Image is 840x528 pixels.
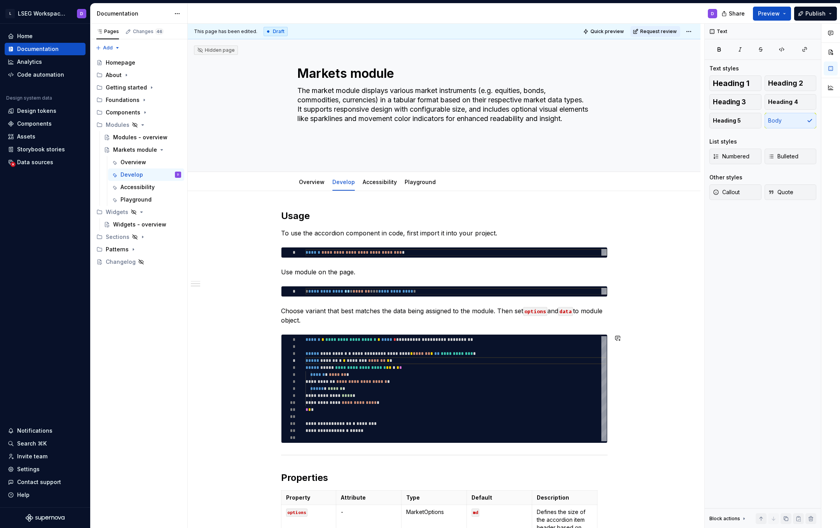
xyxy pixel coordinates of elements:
a: Markets module [101,144,184,156]
textarea: Markets module [296,64,590,83]
span: Quote [768,188,793,196]
p: Choose variant that best matches the data being assigned to the module. Then set and to module ob... [281,306,608,325]
a: Homepage [93,56,184,69]
span: Heading 3 [713,98,746,106]
div: About [106,71,122,79]
div: Code automation [17,71,64,79]
div: Modules [93,119,184,131]
button: Request review [630,26,680,37]
a: Widgets - overview [101,218,184,231]
div: Block actions [709,516,740,522]
button: Heading 1 [709,75,761,91]
a: Analytics [5,56,86,68]
p: To use the accordion component in code, first import it into your project. [281,228,608,238]
button: Bulleted [765,149,817,164]
div: Pages [96,28,119,35]
span: Share [729,10,745,18]
button: Contact support [5,476,86,488]
svg: Supernova Logo [26,514,65,522]
div: Foundations [93,94,184,106]
div: Page tree [93,56,184,268]
a: Storybook stories [5,143,86,156]
button: Callout [709,184,761,200]
div: Changes [133,28,164,35]
a: Modules - overview [101,131,184,144]
span: Callout [713,188,740,196]
button: Heading 3 [709,94,761,110]
a: Playground [108,193,184,206]
div: Text styles [709,65,739,72]
div: Markets module [113,146,157,154]
span: Publish [805,10,826,18]
a: DevelopD [108,168,184,181]
button: Heading 5 [709,113,761,128]
div: Components [106,109,140,116]
p: Property [286,494,332,502]
div: Design system data [6,95,52,101]
div: Widgets [106,208,128,216]
div: List styles [709,138,737,146]
button: Quick preview [581,26,627,37]
span: 46 [155,28,164,35]
div: LSEG Workspace Design System [18,10,68,18]
div: Data sources [17,158,53,166]
code: options [523,307,547,316]
p: Use module on the page. [281,267,608,277]
button: Numbered [709,149,761,164]
a: Design tokens [5,105,86,117]
div: Design tokens [17,107,56,115]
div: Contact support [17,478,61,486]
button: Search ⌘K [5,437,86,450]
a: Assets [5,130,86,143]
textarea: The market module displays various market instruments (e.g. equities, bonds, commodities, currenc... [296,84,590,153]
a: Playground [405,179,436,185]
span: Heading 5 [713,117,741,125]
div: Patterns [106,246,129,253]
div: Develop [329,174,358,190]
div: Changelog [106,258,136,266]
div: Storybook stories [17,146,65,153]
div: Getting started [93,81,184,94]
button: LLSEG Workspace Design SystemD [2,5,89,22]
div: Getting started [106,84,147,91]
div: Analytics [17,58,42,66]
div: About [93,69,184,81]
div: L [5,9,15,18]
button: Add [93,42,122,53]
button: Help [5,489,86,501]
div: Components [93,106,184,119]
button: Preview [753,7,791,21]
div: Widgets - overview [113,221,166,228]
span: Bulleted [768,153,798,160]
p: - [341,508,396,516]
a: Develop [332,179,355,185]
div: D [177,171,179,179]
div: Playground [120,196,152,203]
code: options [286,509,307,517]
code: data [558,307,573,316]
p: Description [537,494,592,502]
div: Hidden page [197,47,235,53]
h2: Usage [281,210,608,222]
button: Quote [765,184,817,200]
button: Share [718,7,750,21]
div: Patterns [93,243,184,256]
a: Home [5,30,86,42]
div: Draft [264,27,288,36]
p: Attribute [341,494,396,502]
a: Overview [299,179,325,185]
div: D [80,11,83,17]
div: Components [17,120,52,128]
a: Accessibility [108,181,184,193]
div: Playground [402,174,439,190]
button: Heading 4 [765,94,817,110]
div: Widgets [93,206,184,218]
div: Accessibility [120,183,155,191]
div: Documentation [97,10,170,18]
div: Foundations [106,96,140,104]
a: Accessibility [363,179,397,185]
span: Numbered [713,153,749,160]
span: Request review [640,28,677,35]
span: Preview [758,10,780,18]
a: Data sources [5,156,86,168]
